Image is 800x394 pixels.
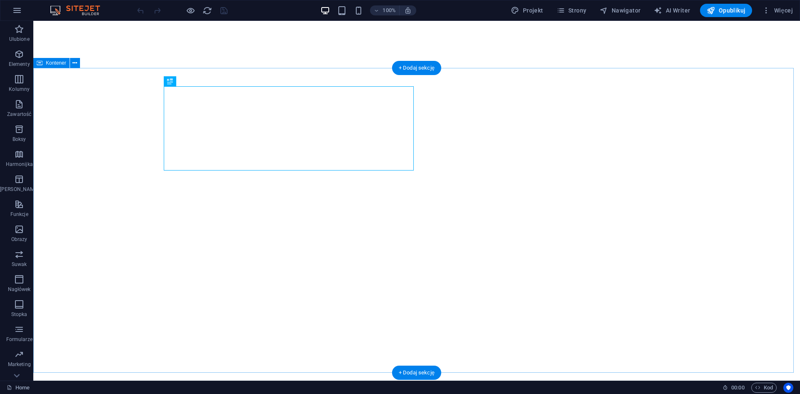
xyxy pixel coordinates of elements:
[8,286,31,293] p: Nagłówek
[6,336,32,343] p: Formularze
[557,6,587,15] span: Strony
[511,6,543,15] span: Projekt
[48,5,110,15] img: Editor Logo
[762,6,793,15] span: Więcej
[722,383,745,393] h6: Czas sesji
[10,211,28,218] p: Funkcje
[650,4,693,17] button: AI Writer
[553,4,590,17] button: Strony
[404,7,412,14] i: Po zmianie rozmiaru automatycznie dostosowuje poziom powiększenia do wybranego urządzenia.
[382,5,396,15] h6: 100%
[392,61,441,75] div: + Dodaj sekcję
[7,111,31,118] p: Zawartość
[600,6,640,15] span: Nawigator
[9,86,30,93] p: Kolumny
[12,261,27,268] p: Suwak
[46,60,66,65] span: Kontener
[731,383,744,393] span: 00 00
[759,4,796,17] button: Więcej
[755,383,773,393] span: Kod
[507,4,546,17] div: Projekt (Ctrl+Alt+Y)
[751,383,777,393] button: Kod
[202,5,212,15] button: reload
[700,4,752,17] button: Opublikuj
[596,4,644,17] button: Nawigator
[370,5,400,15] button: 100%
[12,136,26,143] p: Boksy
[507,4,546,17] button: Projekt
[9,36,30,43] p: Ulubione
[737,384,738,391] span: :
[202,6,212,15] i: Przeładuj stronę
[9,61,30,68] p: Elementy
[11,236,27,243] p: Obrazy
[8,361,31,368] p: Marketing
[654,6,690,15] span: AI Writer
[783,383,793,393] button: Usercentrics
[392,366,441,380] div: + Dodaj sekcję
[6,161,33,168] p: Harmonijka
[11,311,27,318] p: Stopka
[185,5,195,15] button: Kliknij tutaj, aby wyjść z trybu podglądu i kontynuować edycję
[707,6,745,15] span: Opublikuj
[7,383,30,393] a: Kliknij, aby anulować zaznaczenie. Kliknij dwukrotnie, aby otworzyć Strony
